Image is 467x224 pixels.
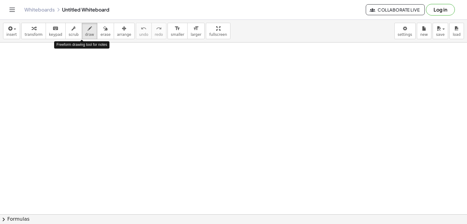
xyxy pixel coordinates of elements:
span: settings [398,32,412,37]
span: insert [6,32,17,37]
span: save [436,32,445,37]
i: format_size [175,25,180,32]
button: transform [21,23,46,39]
span: undo [139,32,148,37]
button: insert [3,23,20,39]
button: Toggle navigation [7,5,17,15]
button: redoredo [151,23,166,39]
span: draw [85,32,94,37]
button: draw [82,23,98,39]
span: new [420,32,428,37]
span: transform [25,32,43,37]
a: Whiteboards [24,7,55,13]
button: Collaborate Live [366,4,425,15]
button: load [449,23,464,39]
button: format_sizelarger [187,23,205,39]
button: fullscreen [206,23,230,39]
span: larger [191,32,201,37]
button: undoundo [136,23,152,39]
span: Collaborate Live [371,7,420,12]
button: Log in [426,4,455,15]
button: new [417,23,431,39]
span: keypad [49,32,62,37]
div: Freeform drawing tool for notes [54,41,110,48]
span: smaller [171,32,184,37]
button: format_sizesmaller [168,23,188,39]
i: keyboard [53,25,58,32]
span: fullscreen [209,32,227,37]
i: undo [141,25,147,32]
button: arrange [114,23,135,39]
span: redo [155,32,163,37]
button: scrub [65,23,82,39]
i: format_size [193,25,199,32]
span: erase [100,32,110,37]
button: settings [394,23,416,39]
i: redo [156,25,162,32]
span: scrub [69,32,79,37]
span: arrange [117,32,131,37]
span: load [453,32,461,37]
button: erase [97,23,114,39]
button: keyboardkeypad [46,23,66,39]
button: save [433,23,448,39]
